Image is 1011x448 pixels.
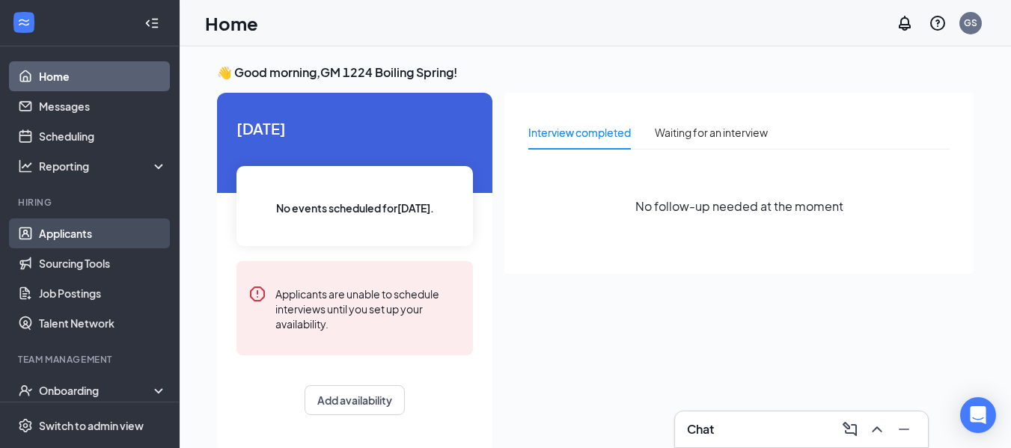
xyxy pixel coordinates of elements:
[865,417,889,441] button: ChevronUp
[895,420,913,438] svg: Minimize
[144,16,159,31] svg: Collapse
[528,124,631,141] div: Interview completed
[868,420,886,438] svg: ChevronUp
[964,16,977,29] div: GS
[39,91,167,121] a: Messages
[18,383,33,398] svg: UserCheck
[39,383,154,398] div: Onboarding
[929,14,947,32] svg: QuestionInfo
[205,10,258,36] h1: Home
[248,285,266,303] svg: Error
[687,421,714,438] h3: Chat
[236,117,473,140] span: [DATE]
[960,397,996,433] div: Open Intercom Messenger
[39,121,167,151] a: Scheduling
[635,197,843,215] span: No follow-up needed at the moment
[655,124,768,141] div: Waiting for an interview
[217,64,974,81] h3: 👋 Good morning, GM 1224 Boiling Spring !
[305,385,405,415] button: Add availability
[39,248,167,278] a: Sourcing Tools
[275,285,461,331] div: Applicants are unable to schedule interviews until you set up your availability.
[896,14,914,32] svg: Notifications
[18,159,33,174] svg: Analysis
[841,420,859,438] svg: ComposeMessage
[39,218,167,248] a: Applicants
[838,417,862,441] button: ComposeMessage
[39,308,167,338] a: Talent Network
[39,278,167,308] a: Job Postings
[18,196,164,209] div: Hiring
[39,418,144,433] div: Switch to admin view
[16,15,31,30] svg: WorkstreamLogo
[39,159,168,174] div: Reporting
[39,61,167,91] a: Home
[18,418,33,433] svg: Settings
[18,353,164,366] div: Team Management
[892,417,916,441] button: Minimize
[276,200,434,216] span: No events scheduled for [DATE] .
